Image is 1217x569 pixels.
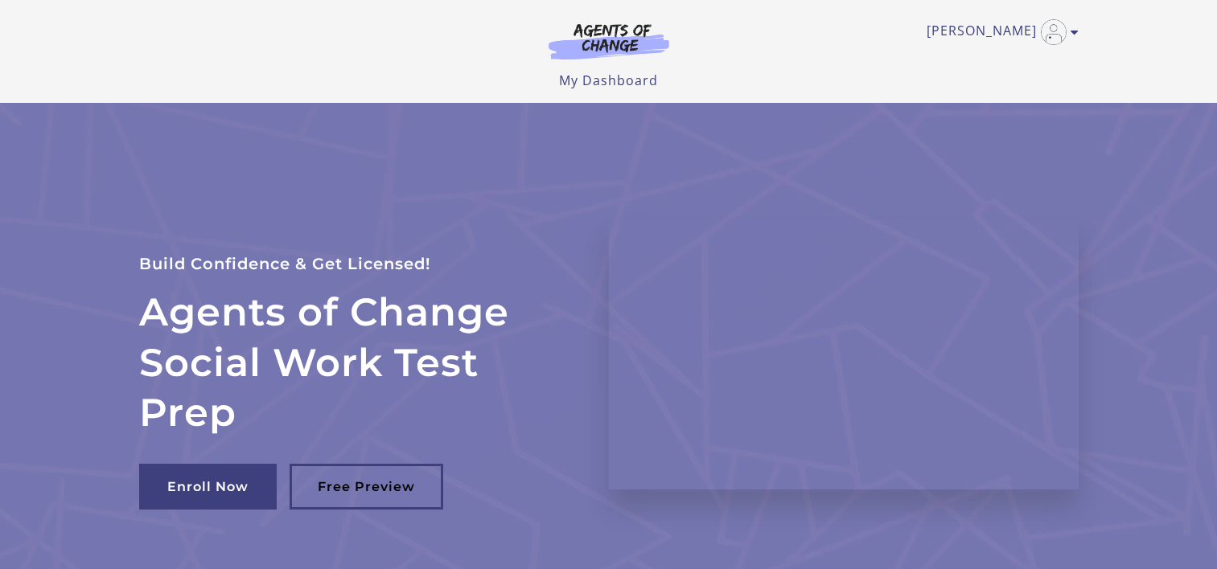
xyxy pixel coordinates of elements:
p: Build Confidence & Get Licensed! [139,251,570,277]
img: Agents of Change Logo [532,23,686,59]
a: Free Preview [290,464,443,510]
a: Toggle menu [927,19,1071,45]
a: Enroll Now [139,464,277,510]
h2: Agents of Change Social Work Test Prep [139,287,570,437]
a: My Dashboard [559,72,658,89]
